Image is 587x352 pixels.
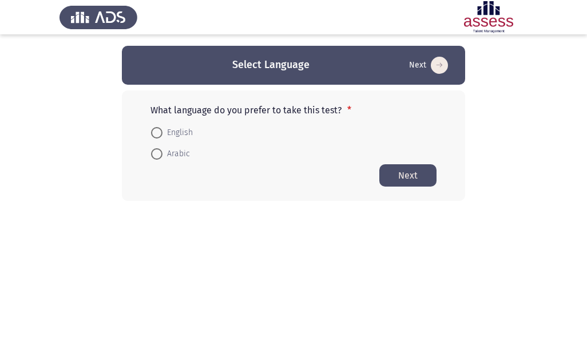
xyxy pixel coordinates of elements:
[232,58,310,72] h3: Select Language
[379,164,437,187] button: Start assessment
[162,126,193,140] span: English
[60,1,137,33] img: Assess Talent Management logo
[406,56,451,74] button: Start assessment
[450,1,527,33] img: Assessment logo of Potentiality Assessment R2 (EN/AR)
[162,147,190,161] span: Arabic
[150,105,437,116] p: What language do you prefer to take this test?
